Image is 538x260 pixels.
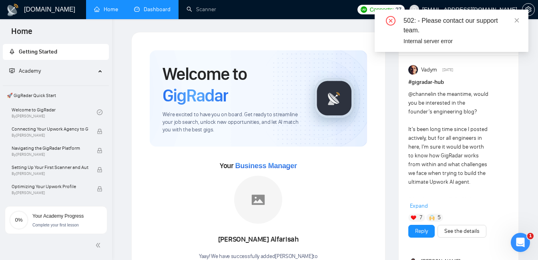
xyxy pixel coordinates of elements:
[187,6,216,13] a: searchScanner
[442,66,453,73] span: [DATE]
[163,85,228,106] span: GigRadar
[199,233,318,246] div: [PERSON_NAME] Alfarisah
[9,49,15,54] span: rocket
[412,7,417,12] span: user
[408,78,509,87] h1: # gigradar-hub
[32,223,79,227] span: Complete your first lesson
[408,91,432,97] span: @channel
[97,109,102,115] span: check-circle
[12,183,88,191] span: Optimizing Your Upwork Profile
[438,214,441,222] span: 5
[12,152,88,157] span: By [PERSON_NAME]
[97,148,102,153] span: lock
[12,144,88,152] span: Navigating the GigRadar Platform
[12,171,88,176] span: By [PERSON_NAME]
[9,217,28,222] span: 0%
[408,65,418,75] img: Vadym
[12,125,88,133] span: Connecting Your Upwork Agency to GigRadar
[403,16,519,35] div: 502: - Please contact our support team.
[411,215,416,220] img: ❤️
[95,241,103,249] span: double-left
[4,87,108,103] span: 🚀 GigRadar Quick Start
[314,78,354,118] img: gigradar-logo.png
[410,202,428,209] span: Expand
[12,191,88,195] span: By [PERSON_NAME]
[220,161,297,170] span: Your
[235,162,297,170] span: Business Manager
[97,167,102,173] span: lock
[97,186,102,192] span: lock
[12,103,97,121] a: Welcome to GigRadarBy[PERSON_NAME]
[163,111,301,134] span: We're excited to have you on board. Get ready to streamline your job search, unlock new opportuni...
[369,5,393,14] span: Connects:
[403,37,519,46] div: Internal server error
[163,63,301,106] h1: Welcome to
[514,18,520,23] span: close
[522,6,535,13] a: setting
[522,3,535,16] button: setting
[527,233,534,239] span: 1
[6,4,19,16] img: logo
[9,67,41,74] span: Academy
[438,225,486,238] button: See the details
[32,213,84,219] span: Your Academy Progress
[9,68,15,73] span: fund-projection-screen
[395,5,401,14] span: 27
[429,215,435,220] img: 🙌
[420,214,422,222] span: 7
[361,6,367,13] img: upwork-logo.png
[234,176,282,224] img: placeholder.png
[97,129,102,134] span: lock
[415,227,428,236] a: Reply
[134,6,171,13] a: dashboardDashboard
[12,133,88,138] span: By [PERSON_NAME]
[408,225,435,238] button: Reply
[5,26,39,42] span: Home
[386,16,395,26] span: close-circle
[12,163,88,171] span: Setting Up Your First Scanner and Auto-Bidder
[19,67,41,74] span: Academy
[444,227,480,236] a: See the details
[511,233,530,252] iframe: Intercom live chat
[421,65,437,74] span: Vadym
[94,6,118,13] a: homeHome
[3,44,109,60] li: Getting Started
[19,48,57,55] span: Getting Started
